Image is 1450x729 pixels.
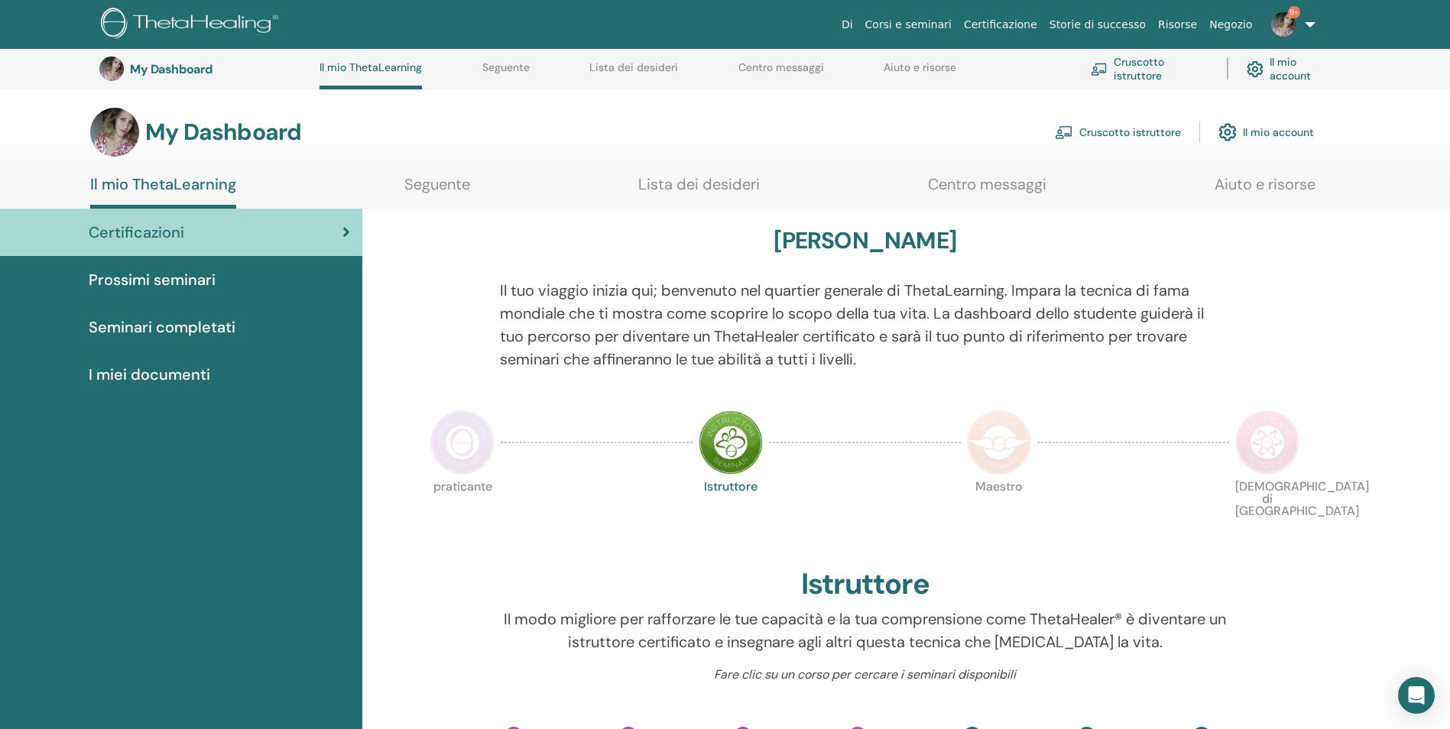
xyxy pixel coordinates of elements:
[1271,12,1296,37] img: default.jpg
[1288,6,1300,18] span: 9+
[1218,115,1314,149] a: Il mio account
[101,8,284,42] img: logo.png
[638,175,760,205] a: Lista dei desideri
[774,227,956,254] h3: [PERSON_NAME]
[1215,175,1315,205] a: Aiuto e risorse
[90,108,139,157] img: default.jpg
[967,410,1031,475] img: Master
[89,363,210,386] span: I miei documenti
[1091,52,1208,86] a: Cruscotto istruttore
[500,279,1230,371] p: Il tuo viaggio inizia qui; benvenuto nel quartier generale di ThetaLearning. Impara la tecnica di...
[1055,115,1181,149] a: Cruscotto istruttore
[500,666,1230,684] p: Fare clic su un corso per cercare i seminari disponibili
[884,61,956,86] a: Aiuto e risorse
[1218,119,1237,145] img: cog.svg
[1235,481,1299,545] p: [DEMOGRAPHIC_DATA] di [GEOGRAPHIC_DATA]
[835,11,859,39] a: Di
[1247,57,1263,82] img: cog.svg
[99,57,124,81] img: default.jpg
[928,175,1046,205] a: Centro messaggi
[1152,11,1203,39] a: Risorse
[1203,11,1258,39] a: Negozio
[967,481,1031,545] p: Maestro
[430,410,495,475] img: Practitioner
[89,268,216,291] span: Prossimi seminari
[859,11,958,39] a: Corsi e seminari
[699,410,763,475] img: Instructor
[404,175,470,205] a: Seguente
[699,481,763,545] p: Istruttore
[1043,11,1152,39] a: Storie di successo
[1398,677,1435,714] div: Open Intercom Messenger
[89,221,184,244] span: Certificazioni
[1247,52,1335,86] a: Il mio account
[145,118,301,146] h3: My Dashboard
[589,61,678,86] a: Lista dei desideri
[1055,125,1073,139] img: chalkboard-teacher.svg
[89,316,235,339] span: Seminari completati
[958,11,1043,39] a: Certificazione
[1235,410,1299,475] img: Certificate of Science
[430,481,495,545] p: praticante
[320,61,422,89] a: Il mio ThetaLearning
[1091,63,1108,76] img: chalkboard-teacher.svg
[801,567,929,602] h2: Istruttore
[90,175,236,209] a: Il mio ThetaLearning
[130,62,283,76] h3: My Dashboard
[738,61,824,86] a: Centro messaggi
[500,607,1230,653] p: Il modo migliore per rafforzare le tue capacità e la tua comprensione come ThetaHealer® è diventa...
[482,61,530,86] a: Seguente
